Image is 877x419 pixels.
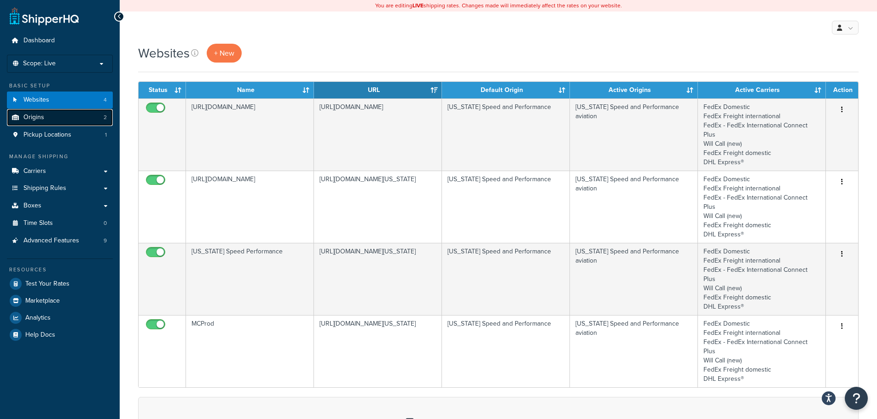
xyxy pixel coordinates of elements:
a: Carriers [7,163,113,180]
li: Websites [7,92,113,109]
span: Analytics [25,314,51,322]
span: Advanced Features [23,237,79,245]
span: Help Docs [25,331,55,339]
span: Test Your Rates [25,280,70,288]
td: [US_STATE] Speed and Performance [442,98,570,171]
b: LIVE [412,1,424,10]
span: 4 [104,96,107,104]
td: [US_STATE] Speed and Performance aviation [570,243,698,315]
div: Resources [7,266,113,274]
span: Boxes [23,202,41,210]
span: 2 [104,114,107,121]
td: [US_STATE] Speed and Performance [442,171,570,243]
th: Name: activate to sort column ascending [186,82,314,98]
th: Active Origins: activate to sort column ascending [570,82,698,98]
td: [US_STATE] Speed and Performance aviation [570,315,698,387]
li: Time Slots [7,215,113,232]
span: 1 [105,131,107,139]
button: Open Resource Center [845,387,868,410]
div: Basic Setup [7,82,113,90]
td: MCProd [186,315,314,387]
td: [US_STATE] Speed Performance [186,243,314,315]
td: [US_STATE] Speed and Performance aviation [570,171,698,243]
a: Origins 2 [7,109,113,126]
span: Scope: Live [23,60,56,68]
td: FedEx Domestic FedEx Freight international FedEx - FedEx International Connect Plus Will Call (ne... [698,315,826,387]
a: Marketplace [7,293,113,309]
a: + New [207,44,242,63]
a: Pickup Locations 1 [7,126,113,143]
span: Time Slots [23,219,53,227]
span: Marketplace [25,297,60,305]
span: Websites [23,96,49,104]
th: Default Origin: activate to sort column ascending [442,82,570,98]
th: URL: activate to sort column ascending [314,82,442,98]
a: Dashboard [7,32,113,49]
td: [US_STATE] Speed and Performance aviation [570,98,698,171]
th: Active Carriers: activate to sort column ascending [698,82,826,98]
a: Websites 4 [7,92,113,109]
td: [URL][DOMAIN_NAME] [186,171,314,243]
span: 9 [104,237,107,245]
span: Shipping Rules [23,184,66,192]
a: Help Docs [7,327,113,343]
td: [US_STATE] Speed and Performance [442,243,570,315]
span: 0 [104,219,107,227]
th: Action [826,82,858,98]
span: Dashboard [23,37,55,45]
td: FedEx Domestic FedEx Freight international FedEx - FedEx International Connect Plus Will Call (ne... [698,171,826,243]
h1: Websites [138,44,190,62]
td: [URL][DOMAIN_NAME][US_STATE] [314,315,442,387]
span: Carriers [23,167,46,175]
td: [URL][DOMAIN_NAME] [314,98,442,171]
a: Shipping Rules [7,180,113,197]
li: Pickup Locations [7,126,113,143]
div: Manage Shipping [7,153,113,161]
span: Origins [23,114,44,121]
td: [URL][DOMAIN_NAME][US_STATE] [314,171,442,243]
a: ShipperHQ Home [10,7,79,25]
td: FedEx Domestic FedEx Freight international FedEx - FedEx International Connect Plus Will Call (ne... [698,243,826,315]
span: Pickup Locations [23,131,71,139]
a: Time Slots 0 [7,215,113,232]
td: FedEx Domestic FedEx Freight international FedEx - FedEx International Connect Plus Will Call (ne... [698,98,826,171]
a: Advanced Features 9 [7,232,113,249]
li: Origins [7,109,113,126]
li: Advanced Features [7,232,113,249]
span: + New [214,48,234,58]
td: [URL][DOMAIN_NAME][US_STATE] [314,243,442,315]
td: [US_STATE] Speed and Performance [442,315,570,387]
a: Test Your Rates [7,276,113,292]
th: Status: activate to sort column ascending [139,82,186,98]
td: [URL][DOMAIN_NAME] [186,98,314,171]
a: Analytics [7,310,113,326]
a: Boxes [7,197,113,214]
